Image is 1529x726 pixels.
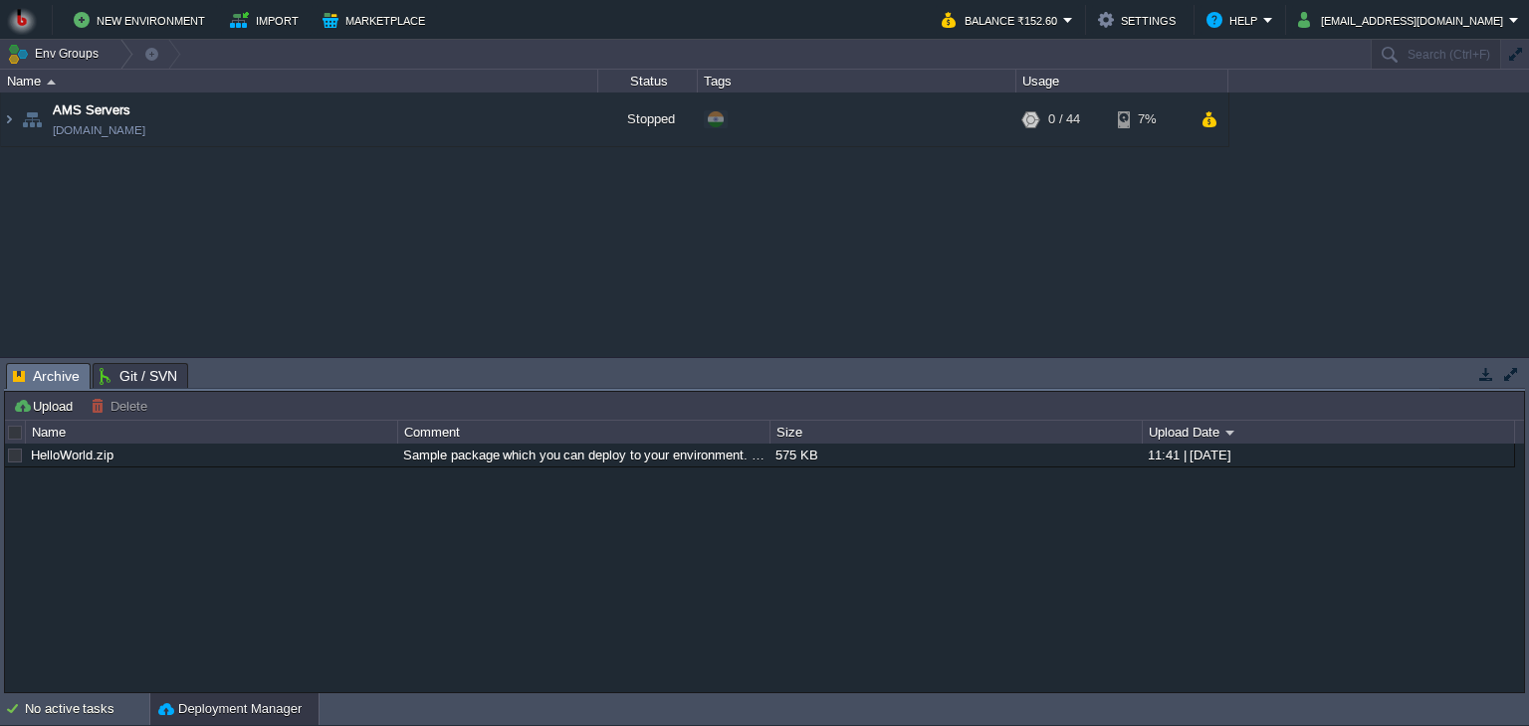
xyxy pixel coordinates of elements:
[771,421,1142,444] div: Size
[1143,444,1513,466] div: 11:41 | [DATE]
[13,397,79,415] button: Upload
[7,5,37,35] img: Bitss Techniques
[47,80,56,85] img: AMDAwAAAACH5BAEAAAAALAAAAAABAAEAAAICRAEAOw==
[230,8,305,32] button: Import
[942,8,1063,32] button: Balance ₹152.60
[598,92,698,146] div: Stopped
[1,92,17,146] img: AMDAwAAAACH5BAEAAAAALAAAAAABAAEAAAICRAEAOw==
[27,421,397,444] div: Name
[1206,8,1263,32] button: Help
[2,70,597,92] div: Name
[18,92,46,146] img: AMDAwAAAACH5BAEAAAAALAAAAAABAAEAAAICRAEAOw==
[599,70,697,92] div: Status
[7,40,106,68] button: Env Groups
[74,8,211,32] button: New Environment
[31,448,113,462] a: HelloWorld.zip
[1017,70,1227,92] div: Usage
[158,699,302,719] button: Deployment Manager
[398,444,768,466] div: Sample package which you can deploy to your environment. Feel free to delete and upload a package...
[1048,92,1080,146] div: 0 / 44
[399,421,769,444] div: Comment
[1118,92,1183,146] div: 7%
[770,444,1141,466] div: 575 KB
[13,364,80,389] span: Archive
[1098,8,1182,32] button: Settings
[53,120,145,140] a: [DOMAIN_NAME]
[323,8,431,32] button: Marketplace
[1144,421,1514,444] div: Upload Date
[25,693,149,725] div: No active tasks
[53,100,130,120] a: AMS Servers
[100,364,177,388] span: Git / SVN
[91,397,153,415] button: Delete
[699,70,1015,92] div: Tags
[1298,8,1509,32] button: [EMAIL_ADDRESS][DOMAIN_NAME]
